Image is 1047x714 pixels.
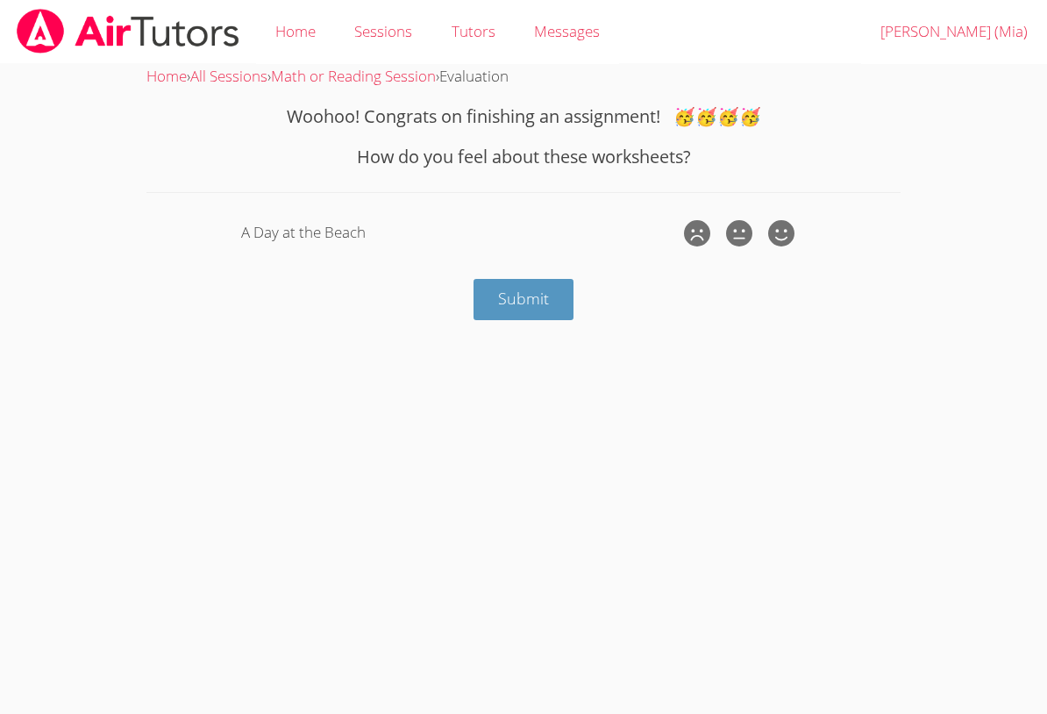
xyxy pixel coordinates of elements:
[146,66,187,86] a: Home
[287,104,660,128] span: Woohoo! Congrats on finishing an assignment!
[673,104,761,128] span: congratulations
[439,66,509,86] span: Evaluation
[15,9,241,54] img: airtutors_banner-c4298cdbf04f3fff15de1276eac7730deb9818008684d7c2e4769d2f7ddbe033.png
[146,64,901,89] div: › › ›
[474,279,573,320] button: Submit
[190,66,267,86] a: All Sessions
[534,21,600,41] span: Messages
[498,288,549,309] span: Submit
[146,144,901,170] h3: How do you feel about these worksheets?
[241,220,680,246] div: A Day at the Beach
[271,66,436,86] a: Math or Reading Session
